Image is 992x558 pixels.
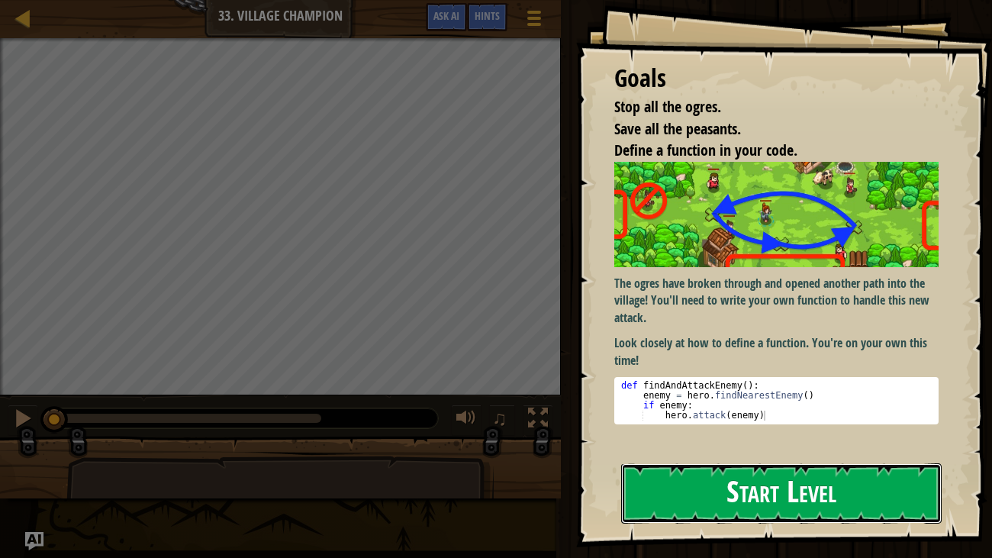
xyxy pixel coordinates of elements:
[523,405,553,436] button: Toggle fullscreen
[595,96,936,118] li: Stop all the ogres.
[614,162,939,267] img: Village champion
[451,405,482,436] button: Adjust volume
[614,140,797,160] span: Define a function in your code.
[614,96,721,117] span: Stop all the ogres.
[433,8,459,23] span: Ask AI
[25,532,43,550] button: Ask AI
[426,3,467,31] button: Ask AI
[8,405,38,436] button: Ctrl + P: Pause
[595,140,936,162] li: Define a function in your code.
[515,3,553,39] button: Show game menu
[621,463,942,524] button: Start Level
[492,407,507,430] span: ♫
[614,275,939,327] p: The ogres have broken through and opened another path into the village! You'll need to write your...
[595,118,936,140] li: Save all the peasants.
[475,8,500,23] span: Hints
[614,334,939,369] p: Look closely at how to define a function. You're on your own this time!
[614,118,741,139] span: Save all the peasants.
[614,61,939,96] div: Goals
[489,405,515,436] button: ♫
